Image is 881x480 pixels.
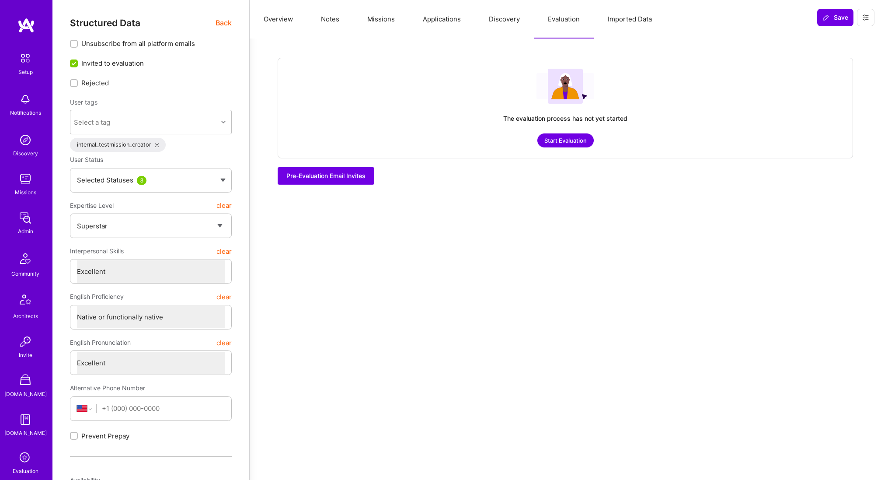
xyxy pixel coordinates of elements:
span: Back [216,18,232,28]
span: Unsubscribe from all platform emails [81,39,195,48]
i: icon SelectionTeam [17,450,34,466]
div: Discovery [13,149,38,158]
button: clear [216,335,232,350]
span: Alternative Phone Number [70,384,145,392]
img: guide book [17,411,34,428]
span: Pre-Evaluation Email Invites [286,172,366,180]
img: logo [17,18,35,33]
span: Prevent Prepay [81,431,129,441]
span: English Pronunciation [70,335,131,350]
img: discovery [17,131,34,149]
div: Missions [15,188,36,197]
i: icon Chevron [221,120,226,124]
div: Select a tag [74,118,110,127]
span: Rejected [81,78,109,88]
img: Invite [17,333,34,350]
span: Invited to evaluation [81,59,144,68]
div: internal_testmission_creator [70,138,166,152]
button: Pre-Evaluation Email Invites [278,167,374,185]
img: A Store [17,372,34,389]
div: Community [11,269,39,278]
span: Interpersonal Skills [70,243,124,259]
span: Expertise Level [70,198,114,214]
span: Save [822,13,848,22]
input: +1 (000) 000-0000 [102,397,225,420]
div: Notifications [10,108,41,117]
img: caret [220,179,226,182]
button: Start Evaluation [537,133,594,147]
img: admin teamwork [17,209,34,227]
i: icon Close [155,144,159,147]
div: Admin [18,227,33,236]
img: teamwork [17,170,34,188]
img: bell [17,91,34,108]
button: clear [216,243,232,259]
img: Architects [15,291,36,312]
div: Evaluation [13,466,38,476]
span: Structured Data [70,18,140,28]
img: Community [15,248,36,269]
span: User Status [70,156,103,163]
button: clear [216,198,232,214]
button: clear [216,289,232,305]
span: English Proficiency [70,289,124,305]
div: 3 [137,176,146,185]
button: Save [817,9,853,26]
div: Architects [13,312,38,321]
div: [DOMAIN_NAME] [4,389,47,399]
div: The evaluation process has not yet started [503,114,627,123]
div: Invite [19,350,32,360]
label: User tags [70,98,98,106]
img: setup [16,49,35,67]
div: [DOMAIN_NAME] [4,428,47,438]
span: Selected Statuses [77,176,133,184]
div: Setup [18,67,33,77]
